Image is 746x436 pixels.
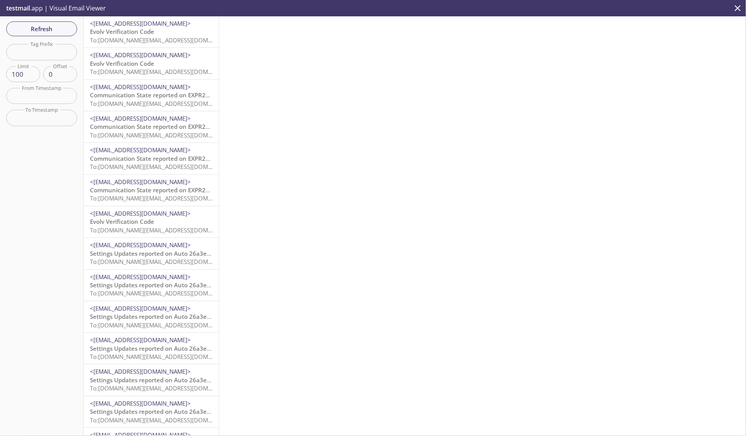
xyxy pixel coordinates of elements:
[90,321,238,329] span: To: [DOMAIN_NAME][EMAIL_ADDRESS][DOMAIN_NAME]
[90,131,238,139] span: To: [DOMAIN_NAME][EMAIL_ADDRESS][DOMAIN_NAME]
[12,24,71,34] span: Refresh
[90,336,191,344] span: <[EMAIL_ADDRESS][DOMAIN_NAME]>
[84,396,219,427] div: <[EMAIL_ADDRESS][DOMAIN_NAME]>Settings Updates reported on Auto 26a3ec3, null, Evolv Technology A...
[84,238,219,269] div: <[EMAIL_ADDRESS][DOMAIN_NAME]>Settings Updates reported on Auto 26a3ec3, null, Evolv Technology A...
[90,114,191,122] span: <[EMAIL_ADDRESS][DOMAIN_NAME]>
[84,301,219,332] div: <[EMAIL_ADDRESS][DOMAIN_NAME]>Settings Updates reported on Auto 26a3ec3, null, Evolv Technology A...
[90,416,238,424] span: To: [DOMAIN_NAME][EMAIL_ADDRESS][DOMAIN_NAME]
[84,364,219,396] div: <[EMAIL_ADDRESS][DOMAIN_NAME]>Settings Updates reported on Auto 26a3ec3, null, Evolv Technology A...
[84,16,219,47] div: <[EMAIL_ADDRESS][DOMAIN_NAME]>Evolv Verification CodeTo:[DOMAIN_NAME][EMAIL_ADDRESS][DOMAIN_NAME]
[90,83,191,91] span: <[EMAIL_ADDRESS][DOMAIN_NAME]>
[90,19,191,27] span: <[EMAIL_ADDRESS][DOMAIN_NAME]>
[90,146,191,154] span: <[EMAIL_ADDRESS][DOMAIN_NAME]>
[90,313,363,320] span: Settings Updates reported on Auto 26a3ec3, null, Evolv Technology AppTest - Lab at [DATE] 09:21:
[90,273,191,281] span: <[EMAIL_ADDRESS][DOMAIN_NAME]>
[84,175,219,206] div: <[EMAIL_ADDRESS][DOMAIN_NAME]>Communication State reported on EXPR200004CT, HQ, Evolv Technology ...
[90,384,238,392] span: To: [DOMAIN_NAME][EMAIL_ADDRESS][DOMAIN_NAME]
[90,218,154,225] span: Evolv Verification Code
[90,258,238,265] span: To: [DOMAIN_NAME][EMAIL_ADDRESS][DOMAIN_NAME]
[90,250,363,257] span: Settings Updates reported on Auto 26a3ec3, null, Evolv Technology AppTest - Lab at [DATE] 09:21:
[90,51,191,59] span: <[EMAIL_ADDRESS][DOMAIN_NAME]>
[6,4,30,12] span: testmail
[90,28,154,35] span: Evolv Verification Code
[84,206,219,237] div: <[EMAIL_ADDRESS][DOMAIN_NAME]>Evolv Verification CodeTo:[DOMAIN_NAME][EMAIL_ADDRESS][DOMAIN_NAME]
[90,345,363,352] span: Settings Updates reported on Auto 26a3ec3, null, Evolv Technology AppTest - Lab at [DATE] 09:21:
[90,289,238,297] span: To: [DOMAIN_NAME][EMAIL_ADDRESS][DOMAIN_NAME]
[90,100,238,107] span: To: [DOMAIN_NAME][EMAIL_ADDRESS][DOMAIN_NAME]
[84,111,219,142] div: <[EMAIL_ADDRESS][DOMAIN_NAME]>Communication State reported on EXPR200004CT, HQ, Evolv Technology ...
[90,367,191,375] span: <[EMAIL_ADDRESS][DOMAIN_NAME]>
[84,80,219,111] div: <[EMAIL_ADDRESS][DOMAIN_NAME]>Communication State reported on EXPR200004CT, HQ, Evolv Technology ...
[90,209,191,217] span: <[EMAIL_ADDRESS][DOMAIN_NAME]>
[84,48,219,79] div: <[EMAIL_ADDRESS][DOMAIN_NAME]>Evolv Verification CodeTo:[DOMAIN_NAME][EMAIL_ADDRESS][DOMAIN_NAME]
[90,194,238,202] span: To: [DOMAIN_NAME][EMAIL_ADDRESS][DOMAIN_NAME]
[84,143,219,174] div: <[EMAIL_ADDRESS][DOMAIN_NAME]>Communication State reported on EXPR200004CT, HQ, Evolv Technology ...
[90,91,346,99] span: Communication State reported on EXPR200004CT, HQ, Evolv Technology at [DATE] 10:20:54
[90,304,191,312] span: <[EMAIL_ADDRESS][DOMAIN_NAME]>
[90,36,238,44] span: To: [DOMAIN_NAME][EMAIL_ADDRESS][DOMAIN_NAME]
[84,333,219,364] div: <[EMAIL_ADDRESS][DOMAIN_NAME]>Settings Updates reported on Auto 26a3ec3, null, Evolv Technology A...
[90,226,238,234] span: To: [DOMAIN_NAME][EMAIL_ADDRESS][DOMAIN_NAME]
[90,353,238,360] span: To: [DOMAIN_NAME][EMAIL_ADDRESS][DOMAIN_NAME]
[90,376,363,384] span: Settings Updates reported on Auto 26a3ec3, null, Evolv Technology AppTest - Lab at [DATE] 09:21:
[90,241,191,249] span: <[EMAIL_ADDRESS][DOMAIN_NAME]>
[6,21,77,36] button: Refresh
[90,123,346,130] span: Communication State reported on EXPR200004CT, HQ, Evolv Technology at [DATE] 10:20:54
[90,163,238,171] span: To: [DOMAIN_NAME][EMAIL_ADDRESS][DOMAIN_NAME]
[90,408,363,415] span: Settings Updates reported on Auto 26a3ec3, null, Evolv Technology AppTest - Lab at [DATE] 09:21:
[90,155,346,162] span: Communication State reported on EXPR200004CT, HQ, Evolv Technology at [DATE] 10:20:54
[84,270,219,301] div: <[EMAIL_ADDRESS][DOMAIN_NAME]>Settings Updates reported on Auto 26a3ec3, null, Evolv Technology A...
[90,399,191,407] span: <[EMAIL_ADDRESS][DOMAIN_NAME]>
[90,68,238,76] span: To: [DOMAIN_NAME][EMAIL_ADDRESS][DOMAIN_NAME]
[90,281,363,289] span: Settings Updates reported on Auto 26a3ec3, null, Evolv Technology AppTest - Lab at [DATE] 09:21:
[90,60,154,67] span: Evolv Verification Code
[90,178,191,186] span: <[EMAIL_ADDRESS][DOMAIN_NAME]>
[90,186,346,194] span: Communication State reported on EXPR200004CT, HQ, Evolv Technology at [DATE] 10:20:54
